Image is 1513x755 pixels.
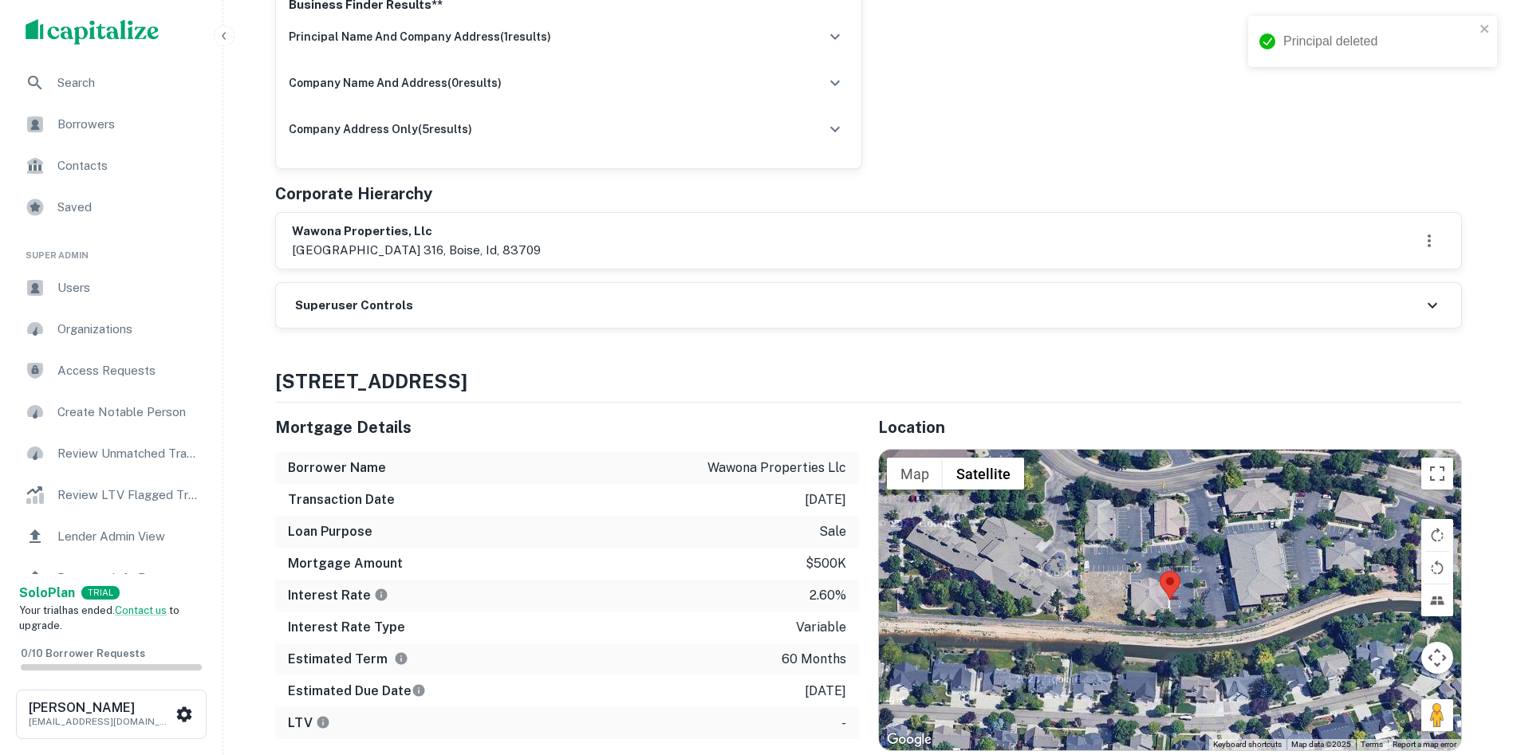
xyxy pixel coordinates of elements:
[13,230,210,269] li: Super Admin
[1283,32,1475,51] div: Principal deleted
[57,527,200,546] span: Lender Admin View
[288,458,386,478] h6: Borrower Name
[57,73,200,92] span: Search
[878,415,1462,439] h5: Location
[1213,739,1282,750] button: Keyboard shortcuts
[1361,740,1383,749] a: Terms (opens in new tab)
[805,682,846,701] p: [DATE]
[782,650,846,669] p: 60 months
[13,352,210,390] a: Access Requests
[13,559,210,597] a: Borrower Info Requests
[883,729,936,750] a: Open this area in Google Maps (opens a new window)
[288,618,405,637] h6: Interest Rate Type
[806,554,846,573] p: $500k
[13,147,210,185] a: Contacts
[374,588,388,602] svg: The interest rates displayed on the website are for informational purposes only and may be report...
[288,490,395,509] h6: Transaction Date
[57,486,200,505] span: Review LTV Flagged Transactions
[19,584,75,603] a: SoloPlan
[394,651,408,666] svg: Term is based on a standard schedule for this type of loan.
[292,241,541,260] p: [GEOGRAPHIC_DATA] 316, boise, id, 83709
[1291,740,1351,749] span: Map data ©2025
[707,458,846,478] p: wawona properties llc
[115,604,167,616] a: Contact us
[289,74,502,92] h6: company name and address ( 0 results)
[13,105,210,144] a: Borrowers
[275,182,432,206] h5: Corporate Hierarchy
[13,269,210,307] a: Users
[1421,584,1453,616] button: Tilt map
[1421,552,1453,584] button: Rotate map counterclockwise
[796,618,846,637] p: variable
[29,714,172,729] p: [EMAIL_ADDRESS][DOMAIN_NAME]
[841,714,846,733] p: -
[288,554,403,573] h6: Mortgage Amount
[289,28,551,45] h6: principal name and company address ( 1 results)
[13,435,210,473] a: Review Unmatched Transactions
[292,222,541,241] h6: wawona properties, llc
[13,476,210,514] a: Review LTV Flagged Transactions
[1421,458,1453,490] button: Toggle fullscreen view
[16,690,207,739] button: [PERSON_NAME][EMAIL_ADDRESS][DOMAIN_NAME]
[13,310,210,348] a: Organizations
[288,586,388,605] h6: Interest Rate
[1480,22,1491,37] button: close
[57,444,200,463] span: Review Unmatched Transactions
[275,415,859,439] h5: Mortgage Details
[316,715,330,729] svg: LTVs displayed on the website are for informational purposes only and may be reported incorrectly...
[289,120,472,138] h6: company address only ( 5 results)
[57,568,200,588] span: Borrower Info Requests
[288,714,330,733] h6: LTV
[1421,519,1453,551] button: Rotate map clockwise
[19,604,179,632] span: Your trial has ended. to upgrade.
[57,361,200,380] span: Access Requests
[288,650,408,669] h6: Estimated Term
[81,586,120,600] div: TRIAL
[57,115,200,134] span: Borrowers
[26,19,160,45] img: capitalize-logo.png
[29,702,172,714] h6: [PERSON_NAME]
[805,490,846,509] p: [DATE]
[13,64,210,102] a: Search
[13,517,210,556] a: Lender Admin View
[295,297,413,315] h6: Superuser Controls
[943,458,1024,490] button: Show satellite imagery
[1433,627,1513,704] iframe: Chat Widget
[21,647,145,659] span: 0 / 10 Borrower Requests
[810,586,846,605] p: 2.60%
[57,320,200,339] span: Organizations
[13,393,210,431] a: Create Notable Person
[288,682,426,701] h6: Estimated Due Date
[57,156,200,175] span: Contacts
[288,522,372,541] h6: Loan Purpose
[57,198,200,217] span: Saved
[412,683,426,698] svg: Estimate is based on a standard schedule for this type of loan.
[19,585,75,600] strong: Solo Plan
[57,403,200,422] span: Create Notable Person
[883,729,936,750] img: Google
[887,458,943,490] button: Show street map
[1421,699,1453,731] button: Drag Pegman onto the map to open Street View
[1421,642,1453,674] button: Map camera controls
[57,278,200,297] span: Users
[13,188,210,226] a: Saved
[1393,740,1456,749] a: Report a map error
[275,367,1462,395] h4: [STREET_ADDRESS]
[819,522,846,541] p: sale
